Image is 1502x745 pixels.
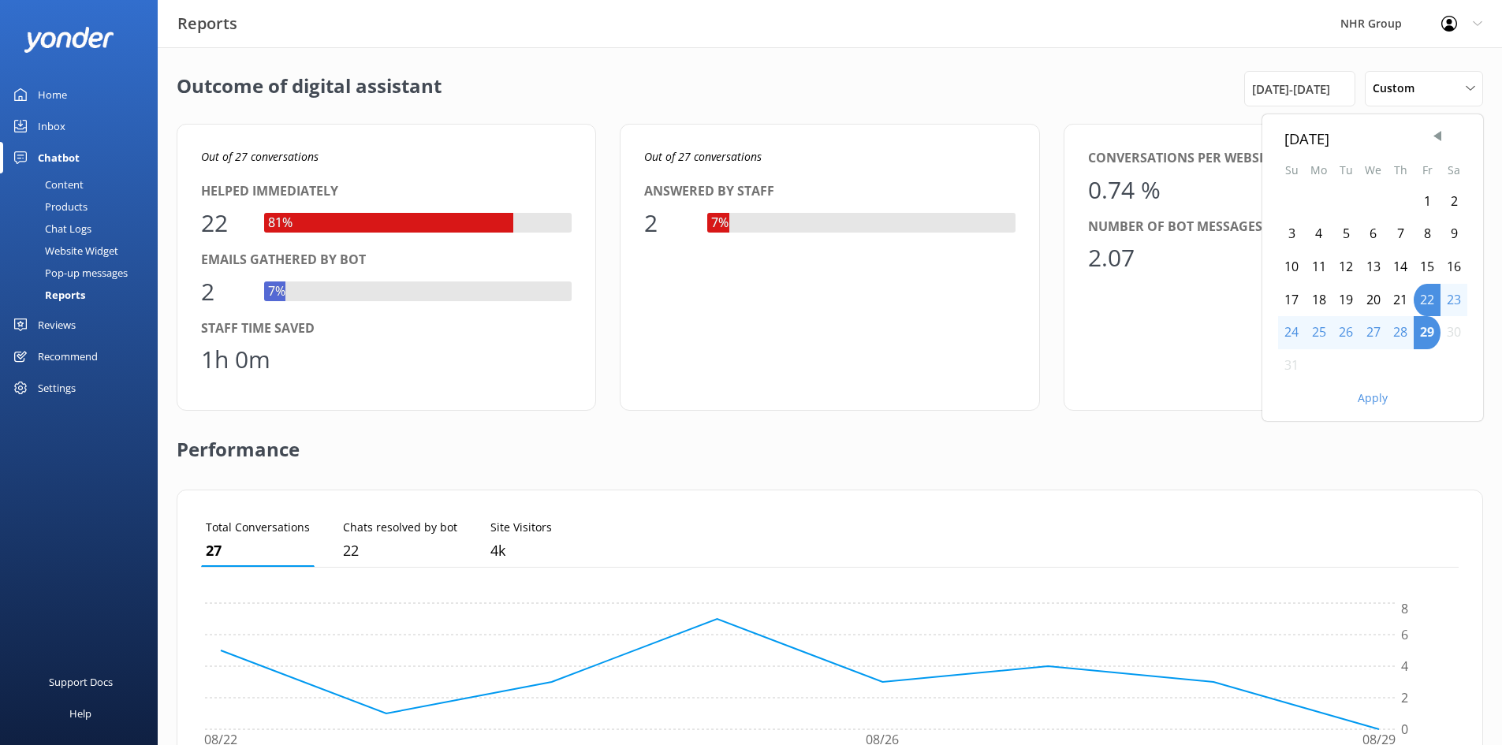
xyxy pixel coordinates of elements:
[1441,284,1467,317] div: Sat Aug 23 2025
[9,218,158,240] a: Chat Logs
[1088,239,1135,277] div: 2.07
[177,11,237,36] h3: Reports
[201,149,319,164] i: Out of 27 conversations
[1358,393,1388,404] button: Apply
[1332,284,1359,317] div: Tue Aug 19 2025
[1401,657,1408,675] tspan: 4
[1441,251,1467,284] div: Sat Aug 16 2025
[1359,316,1387,349] div: Wed Aug 27 2025
[1414,251,1441,284] div: Fri Aug 15 2025
[1285,162,1299,177] abbr: Sunday
[1310,162,1327,177] abbr: Monday
[1252,80,1330,99] span: [DATE] - [DATE]
[201,318,572,339] div: Staff time saved
[1340,162,1353,177] abbr: Tuesday
[206,519,310,536] p: Total Conversations
[264,213,296,233] div: 81%
[1332,316,1359,349] div: Tue Aug 26 2025
[1401,626,1408,643] tspan: 6
[1305,218,1332,251] div: Mon Aug 04 2025
[177,71,442,106] h2: Outcome of digital assistant
[1088,217,1459,237] div: Number of bot messages per conversation (avg.)
[1441,316,1467,349] div: Sat Aug 30 2025
[1088,171,1161,209] div: 0.74 %
[1401,721,1408,738] tspan: 0
[1278,284,1305,317] div: Sun Aug 17 2025
[490,519,552,536] p: Site Visitors
[644,181,1015,202] div: Answered by staff
[1387,218,1414,251] div: Thu Aug 07 2025
[1394,162,1407,177] abbr: Thursday
[1387,284,1414,317] div: Thu Aug 21 2025
[1305,316,1332,349] div: Mon Aug 25 2025
[9,240,118,262] div: Website Widget
[9,196,88,218] div: Products
[490,539,552,562] p: 3,670
[644,204,691,242] div: 2
[1441,185,1467,218] div: Sat Aug 02 2025
[9,240,158,262] a: Website Widget
[1365,162,1381,177] abbr: Wednesday
[201,341,270,378] div: 1h 0m
[343,519,457,536] p: Chats resolved by bot
[1305,251,1332,284] div: Mon Aug 11 2025
[1414,185,1441,218] div: Fri Aug 01 2025
[1359,218,1387,251] div: Wed Aug 06 2025
[9,173,84,196] div: Content
[1387,251,1414,284] div: Thu Aug 14 2025
[1429,129,1445,144] span: Previous Month
[1284,127,1461,150] div: [DATE]
[201,273,248,311] div: 2
[1422,162,1433,177] abbr: Friday
[1278,251,1305,284] div: Sun Aug 10 2025
[9,262,158,284] a: Pop-up messages
[201,181,572,202] div: Helped immediately
[1305,284,1332,317] div: Mon Aug 18 2025
[1448,162,1460,177] abbr: Saturday
[1332,218,1359,251] div: Tue Aug 05 2025
[38,142,80,173] div: Chatbot
[644,149,762,164] i: Out of 27 conversations
[24,27,114,53] img: yonder-white-logo.png
[1414,218,1441,251] div: Fri Aug 08 2025
[9,284,158,306] a: Reports
[1401,601,1408,618] tspan: 8
[201,204,248,242] div: 22
[38,79,67,110] div: Home
[1401,689,1408,706] tspan: 2
[201,250,572,270] div: Emails gathered by bot
[1332,251,1359,284] div: Tue Aug 12 2025
[206,539,310,562] p: 27
[1414,284,1441,317] div: Fri Aug 22 2025
[38,341,98,372] div: Recommend
[1278,218,1305,251] div: Sun Aug 03 2025
[38,372,76,404] div: Settings
[1373,80,1424,97] span: Custom
[1441,218,1467,251] div: Sat Aug 09 2025
[1088,148,1459,169] div: Conversations per website visitor
[69,698,91,729] div: Help
[707,213,732,233] div: 7%
[9,284,85,306] div: Reports
[9,196,158,218] a: Products
[264,281,289,302] div: 7%
[38,110,65,142] div: Inbox
[9,173,158,196] a: Content
[1359,251,1387,284] div: Wed Aug 13 2025
[1359,284,1387,317] div: Wed Aug 20 2025
[1278,316,1305,349] div: Sun Aug 24 2025
[1387,316,1414,349] div: Thu Aug 28 2025
[38,309,76,341] div: Reviews
[1414,316,1441,349] div: Fri Aug 29 2025
[9,218,91,240] div: Chat Logs
[177,411,300,474] h2: Performance
[343,539,457,562] p: 22
[9,262,128,284] div: Pop-up messages
[49,666,113,698] div: Support Docs
[1278,349,1305,382] div: Sun Aug 31 2025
